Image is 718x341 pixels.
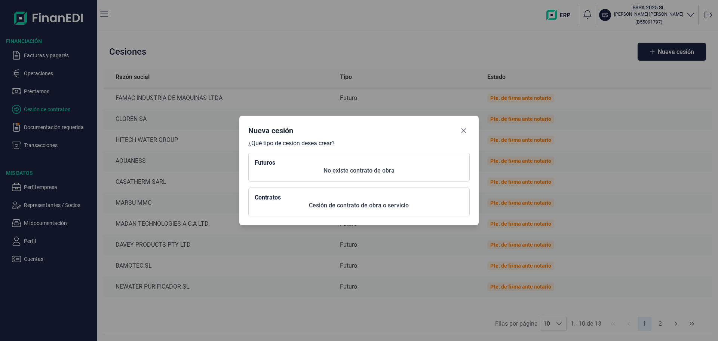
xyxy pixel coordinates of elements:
[255,166,463,175] p: No existe contrato de obra
[248,153,470,182] button: FuturosNo existe contrato de obra
[248,125,293,136] div: Nueva cesión
[255,159,463,166] h2: Futuros
[248,140,470,147] h2: ¿Qué tipo de cesión desea crear?
[458,125,470,137] button: Close
[248,188,470,216] button: ContratosCesión de contrato de obra o servicio
[255,194,463,201] h2: Contratos
[255,201,463,210] p: Cesión de contrato de obra o servicio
